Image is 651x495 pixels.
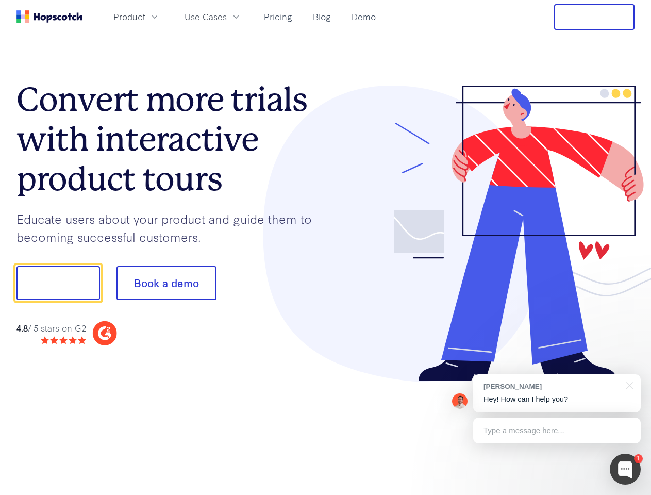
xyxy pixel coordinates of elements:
a: Home [16,10,82,23]
p: Hey! How can I help you? [483,394,630,405]
a: Blog [309,8,335,25]
div: [PERSON_NAME] [483,382,620,391]
strong: 4.8 [16,322,28,334]
button: Free Trial [554,4,635,30]
span: Product [113,10,145,23]
img: Mark Spera [452,393,468,409]
button: Book a demo [116,266,216,300]
div: Type a message here... [473,418,641,443]
h1: Convert more trials with interactive product tours [16,80,326,199]
div: / 5 stars on G2 [16,322,86,335]
div: 1 [634,454,643,463]
a: Demo [347,8,380,25]
span: Use Cases [185,10,227,23]
button: Show me! [16,266,100,300]
p: Educate users about your product and guide them to becoming successful customers. [16,210,326,245]
button: Product [107,8,166,25]
a: Pricing [260,8,296,25]
button: Use Cases [178,8,247,25]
